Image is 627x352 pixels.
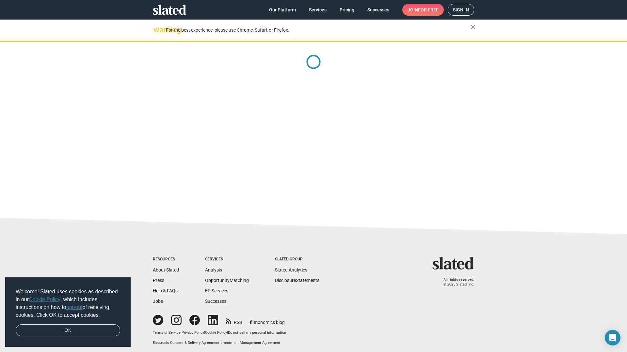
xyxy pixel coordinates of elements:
[16,288,120,319] span: Welcome! Slated uses cookies as described in our , which includes instructions on how to of recei...
[153,257,179,262] div: Resources
[66,304,83,310] a: opt-out
[408,4,439,16] span: Join
[437,277,474,287] p: All rights reserved. © 2025 Slated, Inc.
[5,277,131,347] div: cookieconsent
[469,23,477,31] mat-icon: close
[226,315,242,326] a: RSS
[220,341,280,345] a: Investment Management Agreement
[269,4,296,16] span: Our Platform
[205,257,249,262] div: Services
[275,278,319,283] a: DisclosureStatements
[264,4,301,16] a: Our Platform
[205,288,228,293] a: EP Services
[16,324,120,337] a: dismiss cookie message
[153,341,219,345] a: Electronic Consent & Delivery Agreement
[340,4,354,16] span: Pricing
[153,267,179,272] a: About Slated
[153,278,164,283] a: Press
[367,4,389,16] span: Successes
[153,299,163,304] a: Jobs
[309,4,327,16] span: Services
[166,26,470,35] div: For the best experience, please use Chrome, Safari, or Firefox.
[182,330,204,335] a: Privacy Policy
[219,341,220,345] span: |
[228,330,286,335] button: Do not sell my personal information
[153,330,181,335] a: Terms of Service
[402,4,444,16] a: Joinfor free
[181,330,182,335] span: |
[205,278,249,283] a: OpportunityMatching
[250,320,258,325] span: film
[204,330,205,335] span: |
[275,267,307,272] a: Slated Analytics
[605,330,620,345] div: Open Intercom Messenger
[418,4,439,16] span: for free
[362,4,394,16] a: Successes
[29,297,60,302] a: Cookie Policy
[250,314,285,326] a: filmonomics blog
[153,26,161,34] mat-icon: warning
[334,4,360,16] a: Pricing
[304,4,332,16] a: Services
[227,330,228,335] span: |
[205,299,226,304] a: Successes
[205,267,222,272] a: Analysis
[448,4,474,16] a: Sign in
[453,4,469,15] span: Sign in
[275,257,319,262] div: Slated Group
[205,330,227,335] a: Cookie Policy
[153,288,178,293] a: Help & FAQs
